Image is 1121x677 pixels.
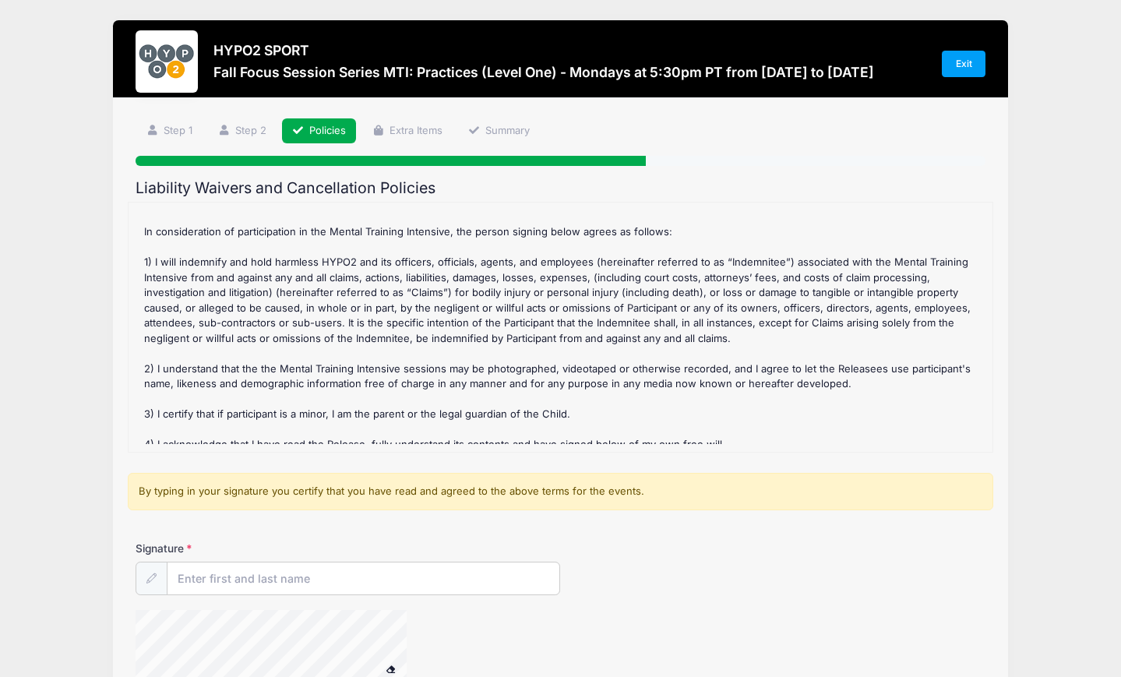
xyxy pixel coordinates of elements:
[207,118,277,144] a: Step 2
[457,118,540,144] a: Summary
[136,210,984,444] div: : 50% of the registration fee is refundable 30 days from the start date. Otherwise, 100% non-refu...
[128,473,992,510] div: By typing in your signature you certify that you have read and agreed to the above terms for the ...
[361,118,453,144] a: Extra Items
[136,118,203,144] a: Step 1
[167,562,560,595] input: Enter first and last name
[136,179,985,197] h2: Liability Waivers and Cancellation Policies
[942,51,985,77] a: Exit
[136,541,348,556] label: Signature
[282,118,357,144] a: Policies
[213,42,874,58] h3: HYPO2 SPORT
[213,64,874,80] h3: Fall Focus Session Series MTI: Practices (Level One) - Mondays at 5:30pm PT from [DATE] to [DATE]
